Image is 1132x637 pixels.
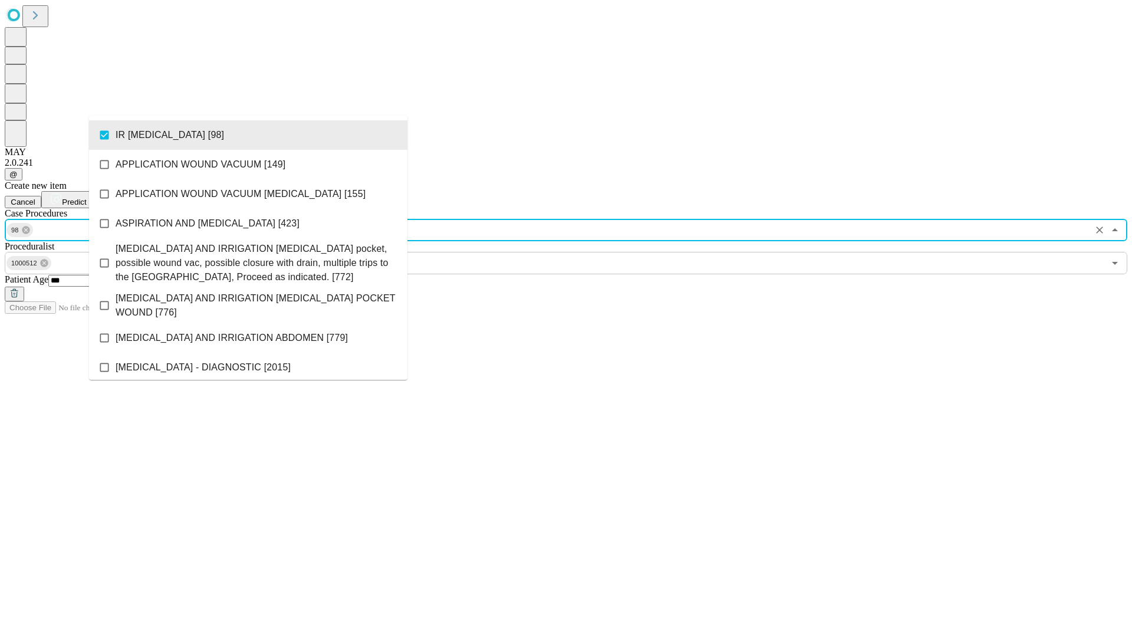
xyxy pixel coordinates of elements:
[6,224,24,237] span: 98
[116,291,398,320] span: [MEDICAL_DATA] AND IRRIGATION [MEDICAL_DATA] POCKET WOUND [776]
[1107,222,1123,238] button: Close
[1107,255,1123,271] button: Open
[5,196,41,208] button: Cancel
[6,256,51,270] div: 1000512
[116,157,285,172] span: APPLICATION WOUND VACUUM [149]
[5,241,54,251] span: Proceduralist
[41,191,96,208] button: Predict
[116,360,291,375] span: [MEDICAL_DATA] - DIAGNOSTIC [2015]
[5,168,22,180] button: @
[5,274,48,284] span: Patient Age
[9,170,18,179] span: @
[5,180,67,191] span: Create new item
[6,257,42,270] span: 1000512
[62,198,86,206] span: Predict
[5,147,1127,157] div: MAY
[6,223,33,237] div: 98
[116,187,366,201] span: APPLICATION WOUND VACUUM [MEDICAL_DATA] [155]
[116,128,224,142] span: IR [MEDICAL_DATA] [98]
[5,157,1127,168] div: 2.0.241
[1091,222,1108,238] button: Clear
[116,331,348,345] span: [MEDICAL_DATA] AND IRRIGATION ABDOMEN [779]
[116,216,300,231] span: ASPIRATION AND [MEDICAL_DATA] [423]
[5,208,67,218] span: Scheduled Procedure
[11,198,35,206] span: Cancel
[116,242,398,284] span: [MEDICAL_DATA] AND IRRIGATION [MEDICAL_DATA] pocket, possible wound vac, possible closure with dr...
